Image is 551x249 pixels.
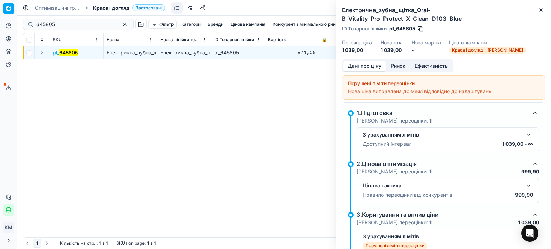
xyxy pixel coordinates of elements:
[357,219,432,226] p: [PERSON_NAME] переоцінки:
[502,140,533,148] p: 1 039,00 - ∞
[38,48,46,57] button: Expand
[154,240,156,246] strong: 1
[205,20,226,29] button: Бренди
[366,243,424,249] p: Порушені ліміти переоцінки
[93,4,129,11] span: Краса і догляд
[36,21,115,28] input: Пошук по SKU або назві
[150,240,152,246] strong: з
[363,140,412,148] p: Доступний інтервал
[116,240,146,246] span: SKUs on page :
[107,37,119,43] span: Назва
[342,6,545,23] h2: Електрична_зубна_щітка_Оral-B_Vitality_Pro_Protect_X_Clean_D103_Blue
[342,40,372,45] dt: Поточна ціна
[381,40,403,45] dt: Нова ціна
[102,240,104,246] strong: з
[228,20,268,29] button: Цінова кампанія
[268,37,286,43] span: Вартість
[53,37,62,43] span: SKU
[43,239,51,248] button: Go to next page
[449,40,526,45] dt: Цінова кампанія
[160,49,208,56] div: Електрична_зубна_щітка_Оral-B_Vitality_Pro_Protect_X_Clean_D103_Blue
[23,239,32,248] button: Go to previous page
[449,47,526,54] span: Краса і догляд _ [PERSON_NAME]
[160,37,201,43] span: Назва лінійки товарів
[59,49,78,56] mark: 645805
[322,37,327,43] span: 🔒
[107,49,278,56] span: Електрична_зубна_щітка_Оral-B_Vitality_Pro_Protect_X_Clean_D103_Blue
[214,37,254,43] span: ID Товарної лінійки
[214,49,262,56] div: pl_645805
[148,20,177,29] button: Фільтр
[93,4,165,11] span: Краса і доглядЗастосовані
[411,47,441,54] dd: -
[515,191,533,198] p: 999,90
[521,168,539,175] p: 999,90
[363,131,522,138] div: З урахуванням лімітів
[429,219,432,225] strong: 1
[343,61,386,71] button: Дані про ціну
[357,109,528,117] div: 1.Підготовка
[342,47,372,54] dd: 1 039,00
[147,240,149,246] strong: 1
[381,47,403,54] dd: 1 039,00
[363,233,522,240] div: З урахуванням лімітів
[99,240,101,246] strong: 1
[270,20,365,29] button: Конкурент з мінімальною ринковою ціною
[411,40,441,45] dt: Нова маржа
[410,61,452,71] button: Ефективність
[518,219,539,226] p: 1 039,00
[429,168,432,174] strong: 1
[357,117,432,124] p: [PERSON_NAME] переоцінки:
[389,25,415,32] span: pl_645805
[60,240,108,246] div: :
[363,182,522,189] div: Цінова тактика
[33,239,41,248] button: 1
[35,4,81,11] a: Оптимізаційні групи
[178,20,203,29] button: Категорії
[53,49,78,56] span: pl_
[348,80,539,87] div: Порушені ліміти переоцінки
[521,225,538,242] div: Open Intercom Messenger
[132,4,165,11] span: Застосовані
[348,88,539,95] div: Нова ціна виправлена до межі відповідно до налаштувань
[357,159,528,168] div: 2.Цінова оптимізація
[268,49,316,56] div: 971,50
[3,222,14,233] button: КM
[357,168,432,175] p: [PERSON_NAME] переоцінки:
[386,61,410,71] button: Ринок
[38,35,46,44] button: Expand all
[106,240,108,246] strong: 1
[363,191,452,198] p: Правило переоцінки від конкурентів
[35,4,165,11] nav: breadcrumb
[53,49,78,56] button: pl_645805
[23,239,51,248] nav: pagination
[429,118,432,124] strong: 1
[60,240,95,246] span: Кількість на стр.
[342,26,388,31] span: ID Товарної лінійки :
[357,210,528,219] div: 3.Коригування та вплив ціни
